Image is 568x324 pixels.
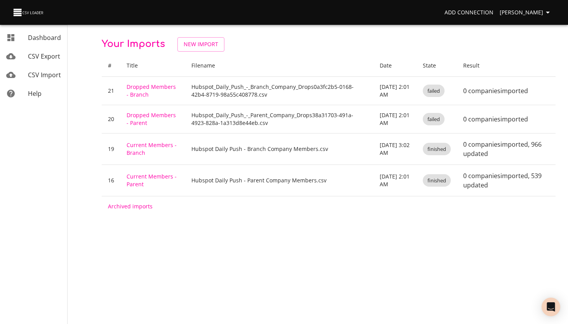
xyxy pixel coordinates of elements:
[127,173,177,188] a: Current Members - Parent
[373,76,416,105] td: [DATE] 2:01 AM
[28,89,42,98] span: Help
[417,55,457,77] th: State
[497,5,556,20] button: [PERSON_NAME]
[102,165,120,196] td: 16
[463,171,549,190] p: 0 companies imported , 539 updated
[108,203,153,210] a: Archived imports
[177,37,224,52] a: New Import
[373,133,416,165] td: [DATE] 3:02 AM
[102,39,165,49] span: Your Imports
[423,116,445,123] span: failed
[373,105,416,133] td: [DATE] 2:01 AM
[184,40,218,49] span: New Import
[463,114,549,124] p: 0 companies imported
[127,83,176,98] a: Dropped Members - Branch
[185,76,373,105] td: Hubspot_Daily_Push_-_Branch_Company_Drops0a3fc2b5-0168-42b4-8719-98a55c408778.csv
[120,55,185,77] th: Title
[463,86,549,95] p: 0 companies imported
[185,105,373,133] td: Hubspot_Daily_Push_-_Parent_Company_Drops38a31703-491a-4923-828a-1a313d8e44eb.csv
[102,133,120,165] td: 19
[28,33,61,42] span: Dashboard
[373,55,416,77] th: Date
[457,55,556,77] th: Result
[127,141,177,156] a: Current Members - Branch
[12,7,45,18] img: CSV Loader
[445,8,493,17] span: Add Connection
[542,298,560,316] div: Open Intercom Messenger
[28,71,61,79] span: CSV Import
[185,165,373,196] td: Hubspot Daily Push - Parent Company Members.csv
[463,140,549,158] p: 0 companies imported , 966 updated
[423,87,445,95] span: failed
[102,55,120,77] th: #
[423,177,451,184] span: finished
[102,105,120,133] td: 20
[28,52,60,61] span: CSV Export
[500,8,552,17] span: [PERSON_NAME]
[185,133,373,165] td: Hubspot Daily Push - Branch Company Members.csv
[102,76,120,105] td: 21
[441,5,497,20] a: Add Connection
[373,165,416,196] td: [DATE] 2:01 AM
[185,55,373,77] th: Filename
[127,111,176,126] a: Dropped Members - Parent
[423,146,451,153] span: finished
